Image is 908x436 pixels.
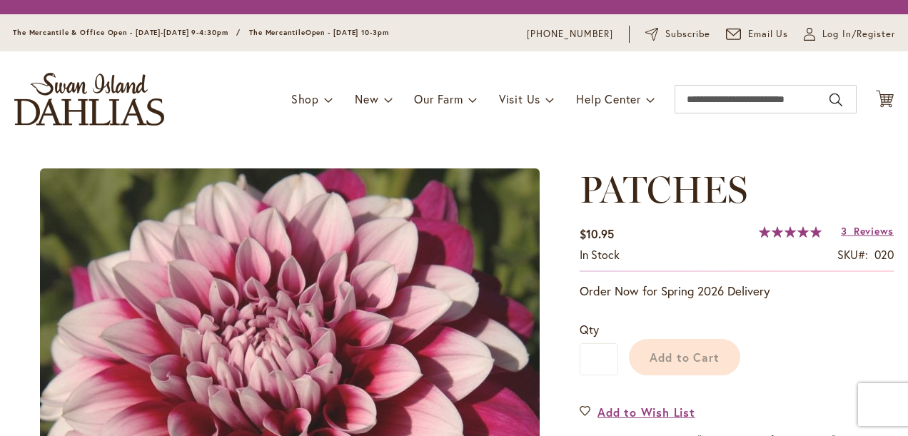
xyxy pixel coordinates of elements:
div: 100% [759,226,822,238]
strong: SKU [837,247,868,262]
span: Add to Wish List [597,404,695,420]
span: The Mercantile & Office Open - [DATE]-[DATE] 9-4:30pm / The Mercantile [13,28,306,37]
a: Log In/Register [804,27,895,41]
div: 020 [874,247,894,263]
iframe: Launch Accessibility Center [11,385,51,425]
span: 3 [841,224,847,238]
span: In stock [580,247,620,262]
span: Visit Us [499,91,540,106]
span: Qty [580,322,599,337]
span: Log In/Register [822,27,895,41]
a: Email Us [726,27,789,41]
button: Search [829,88,842,111]
p: Order Now for Spring 2026 Delivery [580,283,894,300]
span: Email Us [748,27,789,41]
span: Our Farm [414,91,463,106]
span: New [355,91,378,106]
a: Subscribe [645,27,710,41]
span: Help Center [576,91,641,106]
a: 3 Reviews [841,224,894,238]
div: Availability [580,247,620,263]
span: Subscribe [665,27,710,41]
a: store logo [14,73,164,126]
span: $10.95 [580,226,614,241]
span: Reviews [854,224,894,238]
span: PATCHES [580,167,747,212]
a: Add to Wish List [580,404,695,420]
a: [PHONE_NUMBER] [527,27,613,41]
span: Shop [291,91,319,106]
span: Open - [DATE] 10-3pm [306,28,389,37]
